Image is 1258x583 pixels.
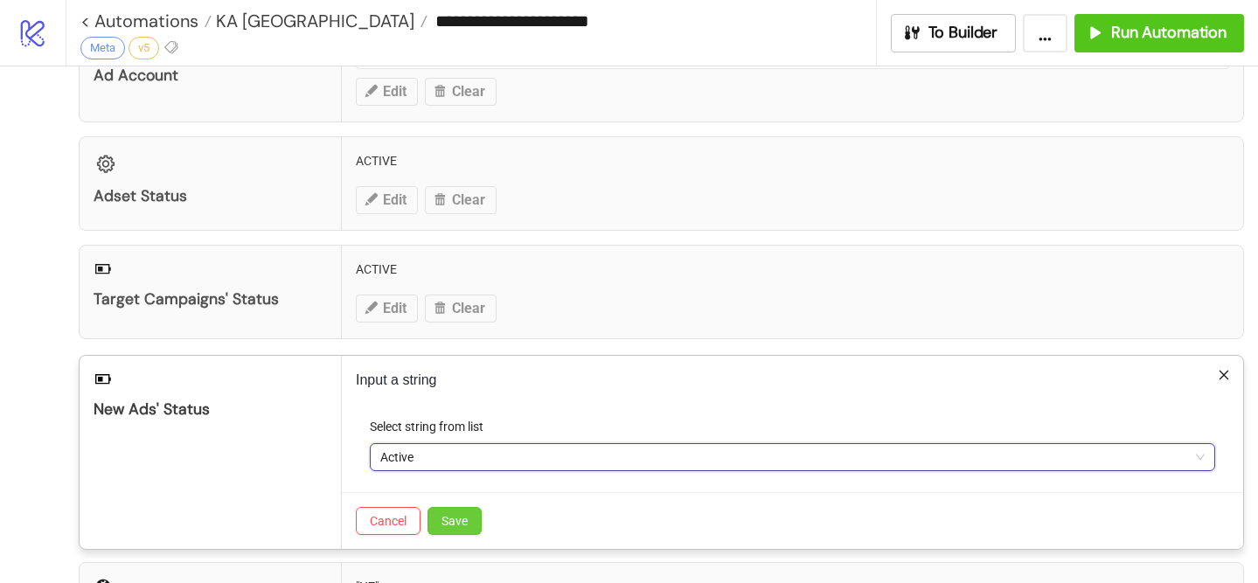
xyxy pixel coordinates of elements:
[212,12,427,30] a: KA [GEOGRAPHIC_DATA]
[380,444,1205,470] span: Active
[441,514,468,528] span: Save
[370,514,407,528] span: Cancel
[356,370,1229,391] p: Input a string
[891,14,1017,52] button: To Builder
[129,37,159,59] div: v5
[427,507,482,535] button: Save
[80,12,212,30] a: < Automations
[1023,14,1067,52] button: ...
[356,507,420,535] button: Cancel
[1111,23,1227,43] span: Run Automation
[80,37,125,59] div: Meta
[1074,14,1244,52] button: Run Automation
[370,417,495,436] label: Select string from list
[94,399,327,420] div: New Ads' Status
[928,23,998,43] span: To Builder
[212,10,414,32] span: KA [GEOGRAPHIC_DATA]
[1218,369,1230,381] span: close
